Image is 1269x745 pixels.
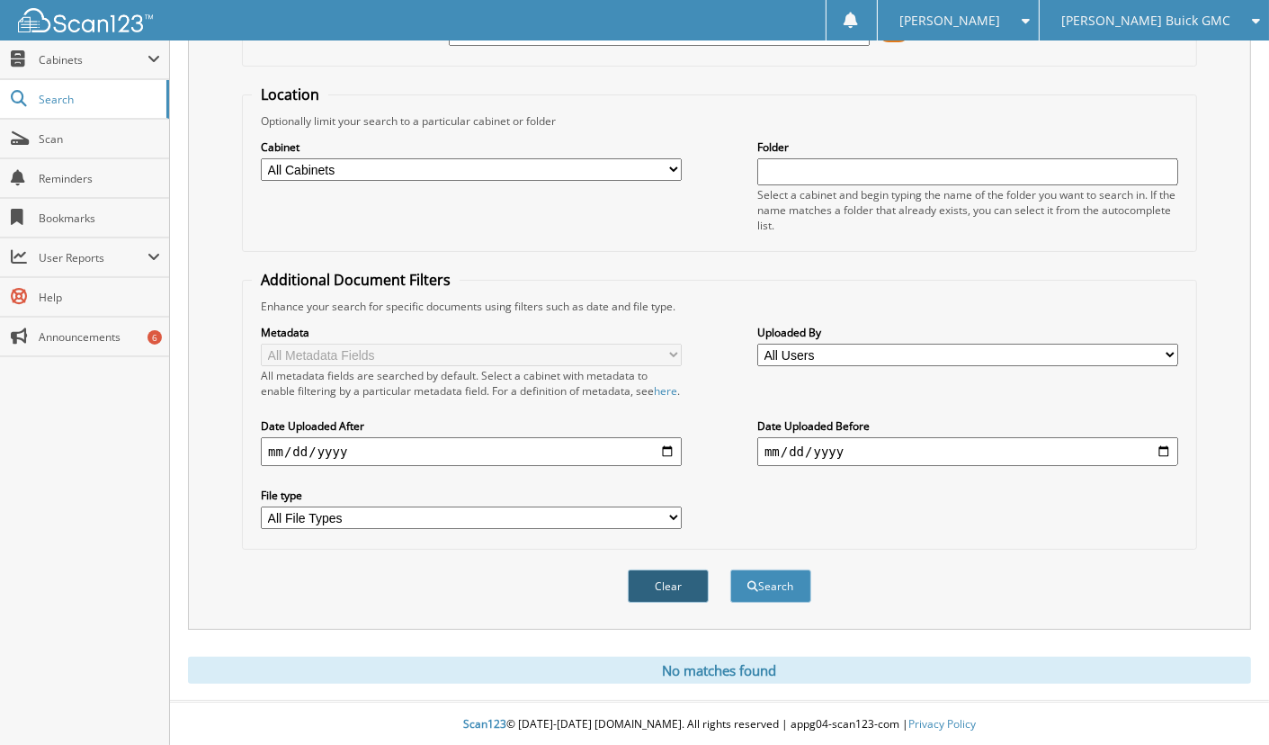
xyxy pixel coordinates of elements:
[1179,659,1269,745] iframe: Chat Widget
[757,325,1178,340] label: Uploaded By
[39,171,160,186] span: Reminders
[261,368,682,399] div: All metadata fields are searched by default. Select a cabinet with metadata to enable filtering b...
[730,570,811,603] button: Search
[261,437,682,466] input: start
[899,15,1000,26] span: [PERSON_NAME]
[463,716,506,732] span: Scan123
[908,716,976,732] a: Privacy Policy
[39,250,147,265] span: User Reports
[757,187,1178,233] div: Select a cabinet and begin typing the name of the folder you want to search in. If the name match...
[39,211,160,226] span: Bookmarks
[39,52,147,67] span: Cabinets
[252,85,328,104] legend: Location
[188,657,1251,684] div: No matches found
[39,290,160,305] span: Help
[261,139,682,155] label: Cabinet
[252,270,460,290] legend: Additional Document Filters
[261,488,682,503] label: File type
[39,92,157,107] span: Search
[757,418,1178,434] label: Date Uploaded Before
[18,8,153,32] img: scan123-logo-white.svg
[39,329,160,345] span: Announcements
[252,299,1187,314] div: Enhance your search for specific documents using filters such as date and file type.
[261,418,682,434] label: Date Uploaded After
[757,437,1178,466] input: end
[261,325,682,340] label: Metadata
[252,113,1187,129] div: Optionally limit your search to a particular cabinet or folder
[628,570,709,603] button: Clear
[757,139,1178,155] label: Folder
[654,383,677,399] a: here
[1061,15,1230,26] span: [PERSON_NAME] Buick GMC
[147,330,162,345] div: 6
[39,131,160,147] span: Scan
